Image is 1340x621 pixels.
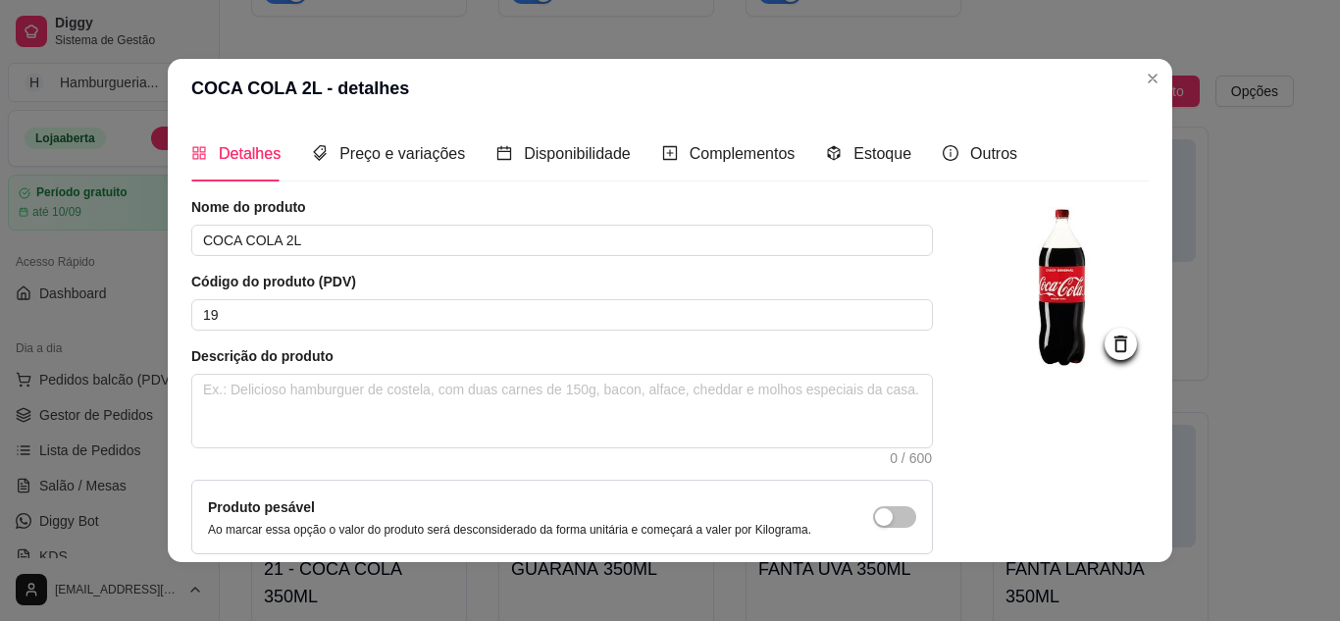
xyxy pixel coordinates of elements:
span: calendar [496,145,512,161]
span: tags [312,145,328,161]
span: Disponibilidade [524,145,631,162]
span: appstore [191,145,207,161]
input: Ex.: Hamburguer de costela [191,225,933,256]
span: info-circle [943,145,958,161]
img: logo da loja [972,197,1149,374]
article: Código do produto (PDV) [191,272,933,291]
button: Close [1137,63,1168,94]
span: Estoque [853,145,911,162]
span: code-sandbox [826,145,842,161]
span: plus-square [662,145,678,161]
header: COCA COLA 2L - detalhes [168,59,1172,118]
span: Complementos [690,145,796,162]
article: Descrição do produto [191,346,933,366]
p: Ao marcar essa opção o valor do produto será desconsiderado da forma unitária e começará a valer ... [208,522,811,538]
span: Detalhes [219,145,281,162]
span: Outros [970,145,1017,162]
span: Preço e variações [339,145,465,162]
input: Ex.: 123 [191,299,933,331]
label: Produto pesável [208,499,315,515]
article: Nome do produto [191,197,933,217]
